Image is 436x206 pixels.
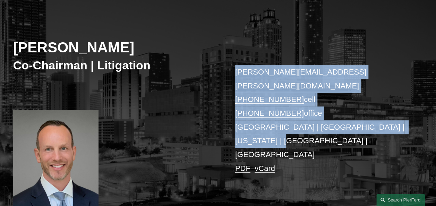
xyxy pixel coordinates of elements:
a: vCard [255,164,275,173]
a: Search this site [376,194,425,206]
a: [PERSON_NAME][EMAIL_ADDRESS][PERSON_NAME][DOMAIN_NAME] [235,68,366,90]
p: cell office [GEOGRAPHIC_DATA] | [GEOGRAPHIC_DATA] | [US_STATE] | [GEOGRAPHIC_DATA] | [GEOGRAPHIC_... [235,65,406,175]
a: [PHONE_NUMBER] [235,109,304,118]
h2: [PERSON_NAME] [13,39,218,56]
a: PDF [235,164,250,173]
a: [PHONE_NUMBER] [235,95,304,104]
h3: Co-Chairman | Litigation [13,58,218,72]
